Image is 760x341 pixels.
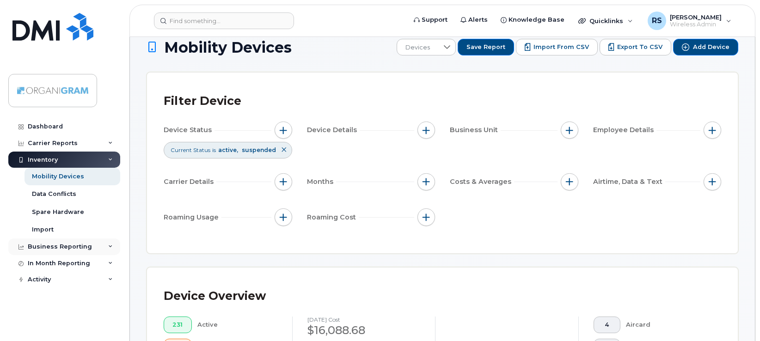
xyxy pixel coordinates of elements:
[307,177,336,187] span: Months
[164,284,266,308] div: Device Overview
[594,317,621,333] button: 4
[450,125,501,135] span: Business Unit
[307,213,359,222] span: Roaming Cost
[509,15,564,24] span: Knowledge Base
[600,39,671,55] button: Export to CSV
[307,317,421,323] h4: [DATE] cost
[172,321,184,329] span: 231
[307,323,421,338] div: $16,088.68
[164,89,241,113] div: Filter Device
[458,39,514,55] button: Save Report
[218,146,239,153] span: active
[494,11,571,29] a: Knowledge Base
[516,39,598,55] button: Import from CSV
[212,146,216,154] span: is
[673,39,738,55] button: Add Device
[454,11,494,29] a: Alerts
[601,321,613,329] span: 4
[641,12,738,30] div: Ramzi Saba
[164,213,221,222] span: Roaming Usage
[593,177,665,187] span: Airtime, Data & Text
[397,39,438,56] span: Devices
[572,12,639,30] div: Quicklinks
[468,15,488,24] span: Alerts
[617,43,662,51] span: Export to CSV
[693,43,729,51] span: Add Device
[589,17,623,24] span: Quicklinks
[407,11,454,29] a: Support
[450,177,514,187] span: Costs & Averages
[171,146,210,154] span: Current Status
[307,125,360,135] span: Device Details
[466,43,505,51] span: Save Report
[164,39,292,55] span: Mobility Devices
[164,317,192,333] button: 231
[422,15,447,24] span: Support
[242,146,276,153] span: suspended
[164,177,216,187] span: Carrier Details
[164,125,215,135] span: Device Status
[626,317,706,333] div: Aircard
[154,12,294,29] input: Find something...
[197,317,277,333] div: Active
[670,21,722,28] span: Wireless Admin
[533,43,589,51] span: Import from CSV
[593,125,656,135] span: Employee Details
[652,15,662,26] span: RS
